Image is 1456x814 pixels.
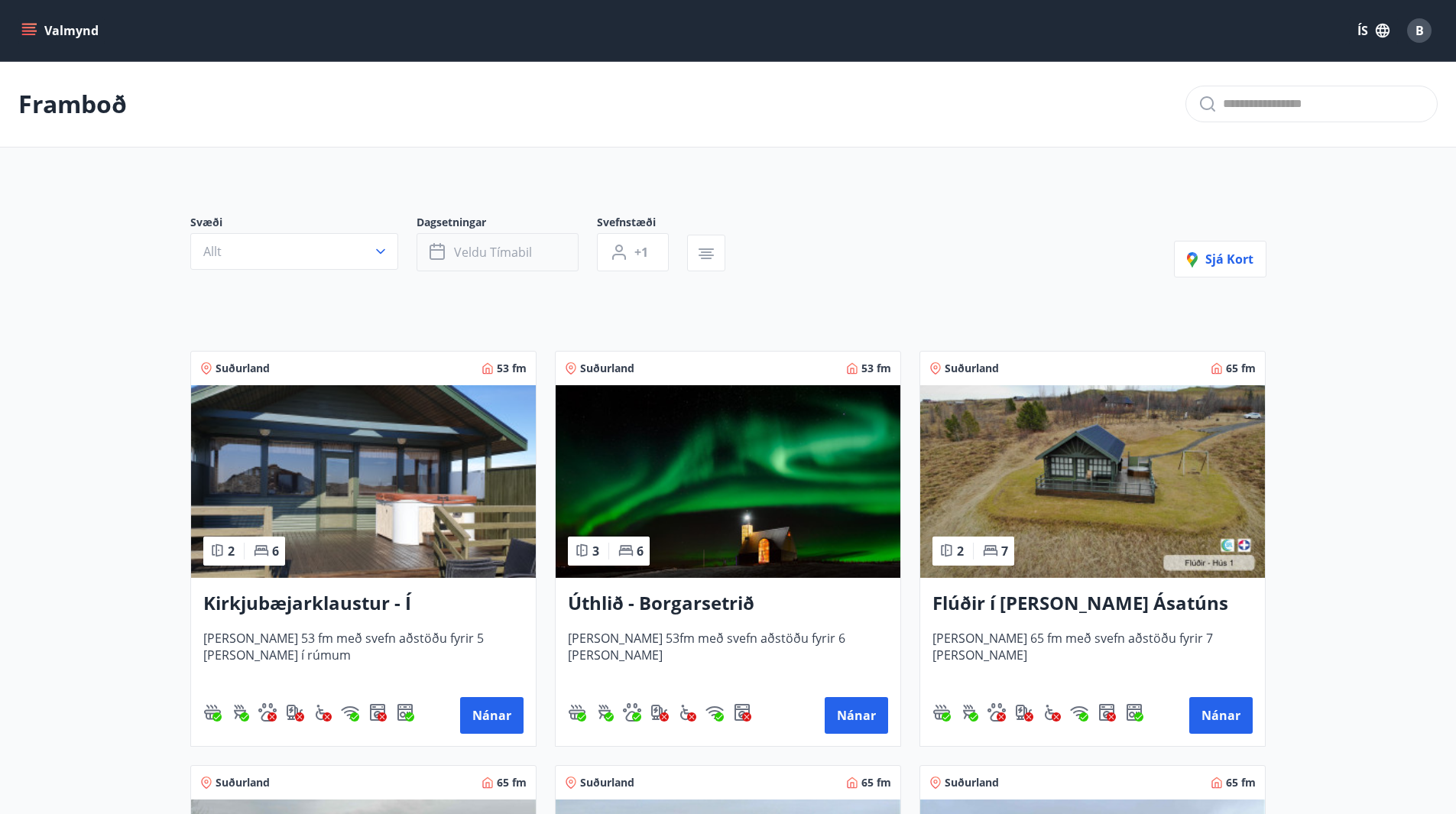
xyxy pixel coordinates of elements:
[733,703,751,722] div: Þvottavél
[454,244,532,261] span: Veldu tímabil
[861,361,891,376] span: 53 fm
[203,630,524,680] span: [PERSON_NAME] 53 fm með svefn aðstöðu fyrir 5 [PERSON_NAME] í rúmum
[272,543,279,559] span: 6
[580,361,634,376] span: Suðurland
[960,703,978,722] img: ZXjrS3QKesehq6nQAPjaRuRTI364z8ohTALB4wBr.svg
[705,703,724,722] div: Þráðlaust net
[650,703,669,722] div: Hleðslustöð fyrir rafbíla
[733,703,751,722] img: Dl16BY4EX9PAW649lg1C3oBuIaAsR6QVDQBO2cTm.svg
[18,87,127,121] p: Framboð
[417,215,597,233] span: Dagsetningar
[650,703,669,722] img: nH7E6Gw2rvWFb8XaSdRp44dhkQaj4PJkOoRYItBQ.svg
[216,775,270,790] span: Suðurland
[341,703,359,722] div: Þráðlaust net
[960,703,978,722] div: Gasgrill
[1187,251,1253,268] span: Sjá kort
[1401,12,1438,49] button: B
[1125,703,1143,722] img: 7hj2GulIrg6h11dFIpsIzg8Ak2vZaScVwTihwv8g.svg
[368,703,387,722] img: Dl16BY4EX9PAW649lg1C3oBuIaAsR6QVDQBO2cTm.svg
[568,590,888,618] h3: Úthlið - Borgarsetrið
[286,703,304,722] img: nH7E6Gw2rvWFb8XaSdRp44dhkQaj4PJkOoRYItBQ.svg
[231,703,249,722] div: Gasgrill
[957,543,964,559] span: 2
[1070,703,1088,722] img: HJRyFFsYp6qjeUYhR4dAD8CaCEsnIFYZ05miwXoh.svg
[595,703,614,722] div: Gasgrill
[1415,22,1424,39] span: B
[705,703,724,722] img: HJRyFFsYp6qjeUYhR4dAD8CaCEsnIFYZ05miwXoh.svg
[258,703,277,722] img: pxcaIm5dSOV3FS4whs1soiYWTwFQvksT25a9J10C.svg
[286,703,304,722] div: Hleðslustöð fyrir rafbíla
[932,630,1253,680] span: [PERSON_NAME] 65 fm með svefn aðstöðu fyrir 7 [PERSON_NAME]
[568,630,888,680] span: [PERSON_NAME] 53fm með svefn aðstöðu fyrir 6 [PERSON_NAME]
[568,703,586,722] img: h89QDIuHlAdpqTriuIvuEWkTH976fOgBEOOeu1mi.svg
[932,590,1253,618] h3: Flúðir í [PERSON_NAME] Ásatúns hús 1 - í [GEOGRAPHIC_DATA] C
[341,703,359,722] img: HJRyFFsYp6qjeUYhR4dAD8CaCEsnIFYZ05miwXoh.svg
[987,703,1006,722] img: pxcaIm5dSOV3FS4whs1soiYWTwFQvksT25a9J10C.svg
[18,17,105,44] button: menu
[597,233,669,271] button: +1
[368,703,387,722] div: Þvottavél
[945,775,999,790] span: Suðurland
[987,703,1006,722] div: Gæludýr
[497,361,527,376] span: 53 fm
[1349,17,1398,44] button: ÍS
[623,703,641,722] img: pxcaIm5dSOV3FS4whs1soiYWTwFQvksT25a9J10C.svg
[592,543,599,559] span: 3
[396,703,414,722] img: 7hj2GulIrg6h11dFIpsIzg8Ak2vZaScVwTihwv8g.svg
[203,703,222,722] div: Heitur pottur
[258,703,277,722] div: Gæludýr
[190,233,398,270] button: Allt
[1043,703,1061,722] img: 8IYIKVZQyRlUC6HQIIUSdjpPGRncJsz2RzLgWvp4.svg
[460,697,524,734] button: Nánar
[1015,703,1033,722] img: nH7E6Gw2rvWFb8XaSdRp44dhkQaj4PJkOoRYItBQ.svg
[634,244,648,261] span: +1
[580,775,634,790] span: Suðurland
[1226,775,1256,790] span: 65 fm
[1098,703,1116,722] div: Þvottavél
[932,703,951,722] img: h89QDIuHlAdpqTriuIvuEWkTH976fOgBEOOeu1mi.svg
[595,703,614,722] img: ZXjrS3QKesehq6nQAPjaRuRTI364z8ohTALB4wBr.svg
[623,703,641,722] div: Gæludýr
[231,703,249,722] img: ZXjrS3QKesehq6nQAPjaRuRTI364z8ohTALB4wBr.svg
[313,703,332,722] img: 8IYIKVZQyRlUC6HQIIUSdjpPGRncJsz2RzLgWvp4.svg
[396,703,414,722] div: Uppþvottavél
[313,703,332,722] div: Aðgengi fyrir hjólastól
[1070,703,1088,722] div: Þráðlaust net
[203,243,222,260] span: Allt
[945,361,999,376] span: Suðurland
[190,215,417,233] span: Svæði
[1001,543,1008,559] span: 7
[678,703,696,722] img: 8IYIKVZQyRlUC6HQIIUSdjpPGRncJsz2RzLgWvp4.svg
[1226,361,1256,376] span: 65 fm
[191,385,536,578] img: Paella dish
[861,775,891,790] span: 65 fm
[1015,703,1033,722] div: Hleðslustöð fyrir rafbíla
[1125,703,1143,722] div: Uppþvottavél
[932,703,951,722] div: Heitur pottur
[825,697,888,734] button: Nánar
[637,543,644,559] span: 6
[216,361,270,376] span: Suðurland
[203,703,222,722] img: h89QDIuHlAdpqTriuIvuEWkTH976fOgBEOOeu1mi.svg
[597,215,687,233] span: Svefnstæði
[497,775,527,790] span: 65 fm
[1043,703,1061,722] div: Aðgengi fyrir hjólastól
[417,233,579,271] button: Veldu tímabil
[1174,241,1266,277] button: Sjá kort
[678,703,696,722] div: Aðgengi fyrir hjólastól
[1098,703,1116,722] img: Dl16BY4EX9PAW649lg1C3oBuIaAsR6QVDQBO2cTm.svg
[568,703,586,722] div: Heitur pottur
[1189,697,1253,734] button: Nánar
[920,385,1265,578] img: Paella dish
[556,385,900,578] img: Paella dish
[203,590,524,618] h3: Kirkjubæjarklaustur - Í [PERSON_NAME] Hæðargarðs
[228,543,235,559] span: 2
